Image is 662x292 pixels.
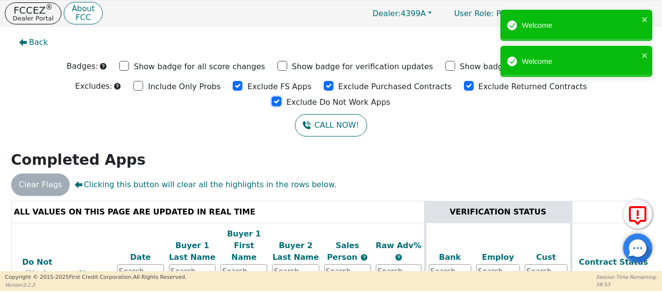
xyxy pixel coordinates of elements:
[72,5,94,13] p: About
[596,281,657,288] p: 58:53
[5,2,61,24] button: FCCEZ®Dealer Portal
[169,240,216,263] div: Buyer 1 Last Name
[327,241,360,262] span: Sales Person
[444,4,536,23] p: Primary
[169,264,216,279] input: Search...
[295,114,367,136] button: CALL NOW!
[46,3,53,12] sup: ®
[64,2,102,25] button: AboutFCC
[454,9,494,18] span: User Role :
[5,281,186,289] p: Version 3.2.2
[133,274,186,280] span: All Rights Reserved.
[429,252,472,263] div: Bank
[538,6,657,21] button: 4399A:[PERSON_NAME]
[134,61,265,73] p: Show badge for all score changes
[11,31,56,54] button: Back
[117,264,164,279] input: Search...
[65,268,112,280] div: Clear
[478,81,587,93] p: Exclude Returned Contracts
[522,20,639,31] div: Welcome
[525,264,568,279] input: Search...
[148,81,221,93] p: Include Only Probs
[429,206,568,218] div: VERIFICATION STATUS
[75,80,112,92] p: Excludes:
[29,37,48,48] span: Back
[623,199,652,229] button: Report Error to FCC
[221,228,267,263] div: Buyer 1 First Name
[338,81,452,93] p: Exclude Purchased Contracts
[642,14,648,25] button: close
[324,264,371,279] input: Search...
[72,14,94,21] p: FCC
[11,151,146,168] strong: Completed Apps
[272,240,319,263] div: Buyer 2 Last Name
[476,264,520,279] input: Search...
[117,252,164,263] div: Date
[14,256,61,280] div: Do Not Work
[372,9,426,18] span: 4399A
[596,273,657,281] p: Session Time Remaining:
[5,273,186,282] p: Copyright © 2015- 2025 First Credit Corporation.
[286,97,390,108] p: Exclude Do Not Work Apps
[362,6,442,21] button: Dealer:4399A
[272,264,319,279] input: Search...
[221,264,267,279] input: Search...
[13,5,54,15] p: FCCEZ
[74,179,336,191] span: Clicking this button will clear all the highlights in the rows below.
[642,50,648,61] button: close
[372,9,401,18] span: Dealer:
[579,257,648,267] span: Contract Status
[522,56,639,67] div: Welcome
[476,252,520,263] div: Employ
[67,60,98,72] p: Badges:
[444,4,536,23] a: User Role: Primary
[429,264,472,279] input: Search...
[460,61,596,73] p: Show badge for new problem code
[247,81,312,93] p: Exclude FS Apps
[13,15,54,21] p: Dealer Portal
[525,252,568,263] div: Cust
[292,61,433,73] p: Show badge for verification updates
[14,206,422,218] div: ALL VALUES ON THIS PAGE ARE UPDATED IN REAL TIME
[376,241,422,250] span: Raw Adv%
[376,264,422,279] input: Search...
